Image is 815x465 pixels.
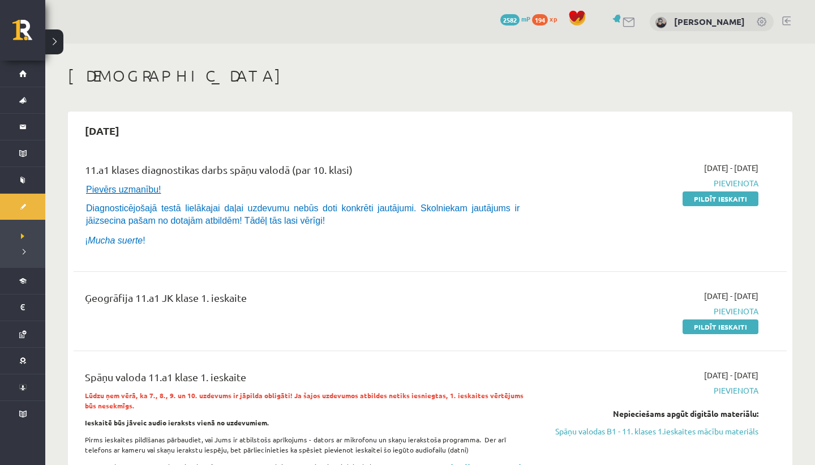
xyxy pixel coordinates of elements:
[85,434,528,455] p: Pirms ieskaites pildīšanas pārbaudiet, vai Jums ir atbilstošs aprīkojums - dators ar mikrofonu un...
[683,319,758,334] a: Pildīt ieskaiti
[683,191,758,206] a: Pildīt ieskaiti
[532,14,563,23] a: 194 xp
[532,14,548,25] span: 194
[88,236,143,245] i: Mucha suerte
[545,408,758,420] div: Nepieciešams apgūt digitālo materiālu:
[85,369,528,390] div: Spāņu valoda 11.a1 klase 1. ieskaite
[655,17,667,28] img: Vaļerija Guka
[521,14,530,23] span: mP
[674,16,745,27] a: [PERSON_NAME]
[500,14,520,25] span: 2582
[68,66,792,86] h1: [DEMOGRAPHIC_DATA]
[704,290,758,302] span: [DATE] - [DATE]
[86,203,520,225] span: Diagnosticējošajā testā lielākajai daļai uzdevumu nebūs doti konkrēti jautājumi. Skolniekam jautā...
[704,162,758,174] span: [DATE] - [DATE]
[85,162,528,183] div: 11.a1 klases diagnostikas darbs spāņu valodā (par 10. klasi)
[86,185,161,194] span: Pievērs uzmanību!
[85,391,524,410] strong: Lūdzu ņem vērā, ka 7., 8., 9. un 10. uzdevums ir jāpilda obligāti! Ja šajos uzdevumos atbildes ne...
[550,14,557,23] span: xp
[85,236,145,245] span: ¡ !
[74,117,131,144] h2: [DATE]
[85,418,269,427] strong: Ieskaitē būs jāveic audio ieraksts vienā no uzdevumiem.
[500,14,530,23] a: 2582 mP
[704,369,758,381] span: [DATE] - [DATE]
[545,425,758,437] a: Spāņu valodas B1 - 11. klases 1.ieskaites mācību materiāls
[545,305,758,317] span: Pievienota
[85,290,528,311] div: Ģeogrāfija 11.a1 JK klase 1. ieskaite
[12,20,45,48] a: Rīgas 1. Tālmācības vidusskola
[545,385,758,396] span: Pievienota
[545,177,758,189] span: Pievienota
